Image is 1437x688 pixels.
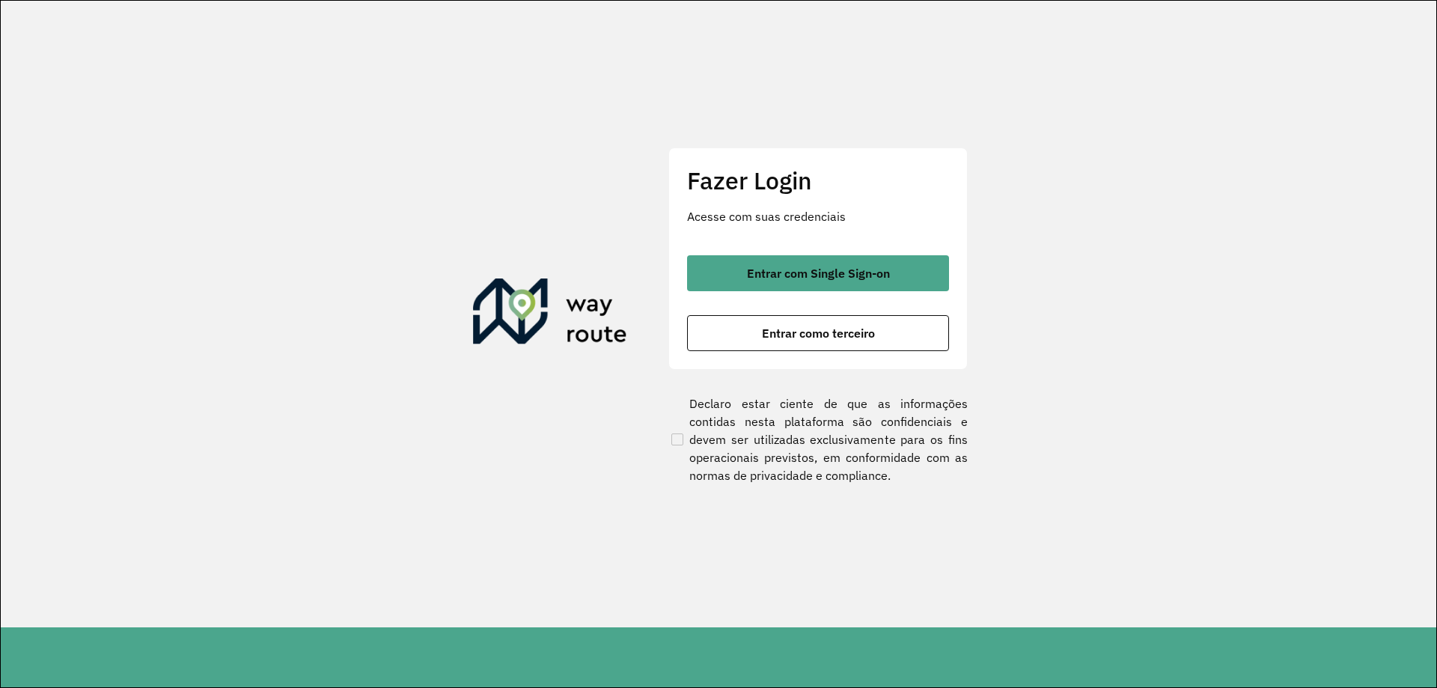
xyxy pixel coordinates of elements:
label: Declaro estar ciente de que as informações contidas nesta plataforma são confidenciais e devem se... [668,395,968,484]
h2: Fazer Login [687,166,949,195]
img: Roteirizador AmbevTech [473,278,627,350]
span: Entrar com Single Sign-on [747,267,890,279]
span: Entrar como terceiro [762,327,875,339]
button: button [687,255,949,291]
button: button [687,315,949,351]
p: Acesse com suas credenciais [687,207,949,225]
